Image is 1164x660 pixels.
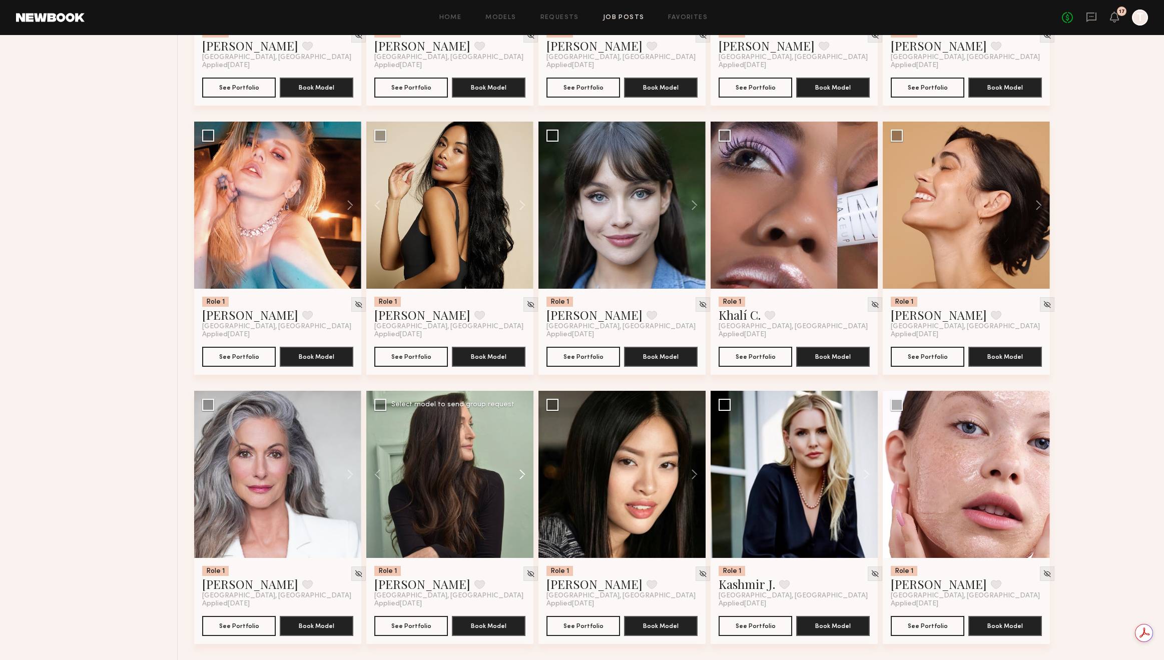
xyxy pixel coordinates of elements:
span: [GEOGRAPHIC_DATA], [GEOGRAPHIC_DATA] [202,592,351,600]
button: Book Model [452,616,525,636]
div: Role 1 [546,297,573,307]
button: See Portfolio [202,78,276,98]
a: Book Model [796,83,870,91]
div: Role 1 [546,566,573,576]
img: Unhide Model [699,569,707,578]
img: Unhide Model [1043,300,1051,309]
div: Applied [DATE] [719,331,870,339]
div: Applied [DATE] [374,600,525,608]
div: Role 1 [374,297,401,307]
button: See Portfolio [719,616,792,636]
button: Book Model [968,616,1042,636]
div: Role 1 [891,566,917,576]
img: Unhide Model [354,31,363,40]
div: Applied [DATE] [719,62,870,70]
button: See Portfolio [546,616,620,636]
button: Book Model [624,78,698,98]
button: Book Model [796,347,870,367]
a: [PERSON_NAME] [546,307,643,323]
a: Book Model [624,352,698,360]
a: [PERSON_NAME] [202,38,298,54]
span: [GEOGRAPHIC_DATA], [GEOGRAPHIC_DATA] [546,592,696,600]
a: [PERSON_NAME] [374,576,470,592]
a: Book Model [280,621,353,629]
span: [GEOGRAPHIC_DATA], [GEOGRAPHIC_DATA] [202,323,351,331]
a: [PERSON_NAME] [202,576,298,592]
button: See Portfolio [202,616,276,636]
a: Requests [540,15,579,21]
img: Unhide Model [1043,31,1051,40]
a: See Portfolio [719,347,792,367]
div: Role 1 [202,566,229,576]
span: [GEOGRAPHIC_DATA], [GEOGRAPHIC_DATA] [374,54,523,62]
img: Unhide Model [526,31,535,40]
a: Job Posts [603,15,645,21]
a: Book Model [796,621,870,629]
div: Applied [DATE] [891,62,1042,70]
a: [PERSON_NAME] [546,38,643,54]
a: [PERSON_NAME] [891,38,987,54]
div: Applied [DATE] [202,331,353,339]
div: Applied [DATE] [546,600,698,608]
button: See Portfolio [891,347,964,367]
a: Book Model [452,83,525,91]
a: Kashmir J. [719,576,775,592]
div: Role 1 [891,297,917,307]
a: [PERSON_NAME] [891,307,987,323]
a: Book Model [452,621,525,629]
button: See Portfolio [891,78,964,98]
img: Unhide Model [1043,569,1051,578]
button: Book Model [452,347,525,367]
a: Book Model [280,83,353,91]
button: See Portfolio [374,347,448,367]
a: T [1132,10,1148,26]
img: Unhide Model [699,300,707,309]
div: Applied [DATE] [891,600,1042,608]
img: Unhide Model [699,31,707,40]
div: Applied [DATE] [719,600,870,608]
button: See Portfolio [546,347,620,367]
span: [GEOGRAPHIC_DATA], [GEOGRAPHIC_DATA] [891,592,1040,600]
div: Applied [DATE] [374,62,525,70]
img: Unhide Model [871,300,879,309]
button: Book Model [968,78,1042,98]
a: See Portfolio [891,616,964,636]
div: 17 [1119,9,1125,15]
span: [GEOGRAPHIC_DATA], [GEOGRAPHIC_DATA] [719,54,868,62]
button: Book Model [452,78,525,98]
span: [GEOGRAPHIC_DATA], [GEOGRAPHIC_DATA] [374,323,523,331]
div: Role 1 [202,297,229,307]
button: Book Model [280,78,353,98]
a: Models [485,15,516,21]
a: Book Model [624,83,698,91]
a: [PERSON_NAME] [374,38,470,54]
span: [GEOGRAPHIC_DATA], [GEOGRAPHIC_DATA] [719,323,868,331]
a: Book Model [968,352,1042,360]
a: [PERSON_NAME] [374,307,470,323]
a: [PERSON_NAME] [202,307,298,323]
div: Role 1 [719,297,745,307]
a: Khalí C. [719,307,761,323]
span: [GEOGRAPHIC_DATA], [GEOGRAPHIC_DATA] [891,323,1040,331]
div: Applied [DATE] [891,331,1042,339]
button: See Portfolio [719,78,792,98]
img: Unhide Model [354,300,363,309]
button: Book Model [280,616,353,636]
div: Applied [DATE] [546,331,698,339]
button: See Portfolio [374,616,448,636]
button: Book Model [624,616,698,636]
a: See Portfolio [546,78,620,98]
span: [GEOGRAPHIC_DATA], [GEOGRAPHIC_DATA] [546,323,696,331]
img: Unhide Model [871,31,879,40]
a: Book Model [452,352,525,360]
div: Role 1 [374,566,401,576]
a: Book Model [280,352,353,360]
